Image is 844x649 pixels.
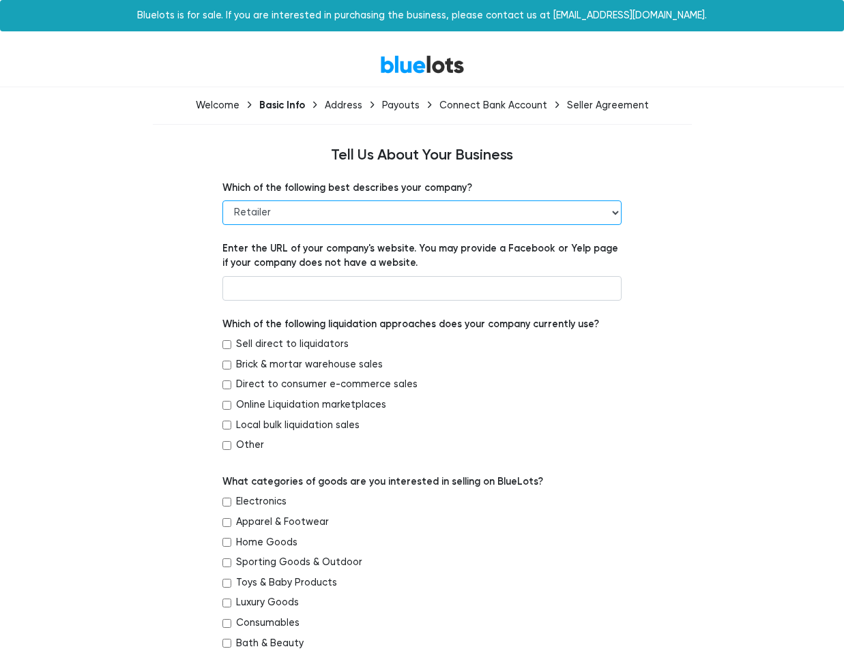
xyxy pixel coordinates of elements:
div: Seller Agreement [567,100,649,111]
label: Toys & Baby Products [236,575,337,590]
h4: Tell Us About Your Business [13,147,832,164]
input: Luxury Goods [222,599,231,607]
label: What categories of goods are you interested in selling on BlueLots? [222,474,543,489]
input: Toys & Baby Products [222,579,231,588]
label: Direct to consumer e-commerce sales [236,377,418,392]
label: Luxury Goods [236,595,299,610]
label: Which of the following best describes your company? [222,181,472,196]
div: Connect Bank Account [439,100,547,111]
label: Electronics [236,494,287,509]
div: Basic Info [259,99,305,111]
input: Other [222,441,231,450]
label: Which of the following liquidation approaches does your company currently use? [222,317,599,332]
label: Brick & mortar warehouse sales [236,357,383,372]
input: Sporting Goods & Outdoor [222,558,231,567]
div: Welcome [196,100,239,111]
label: Local bulk liquidation sales [236,418,360,433]
input: Local bulk liquidation sales [222,421,231,429]
label: Enter the URL of your company's website. You may provide a Facebook or Yelp page if your company ... [222,241,622,271]
a: BlueLots [380,55,465,74]
input: Consumables [222,619,231,628]
input: Apparel & Footwear [222,518,231,527]
input: Brick & mortar warehouse sales [222,361,231,369]
label: Online Liquidation marketplaces [236,397,386,412]
label: Consumables [236,616,300,631]
div: Address [325,100,362,111]
label: Home Goods [236,535,297,550]
label: Sell direct to liquidators [236,337,349,352]
label: Apparel & Footwear [236,515,329,530]
input: Direct to consumer e-commerce sales [222,380,231,389]
input: Online Liquidation marketplaces [222,401,231,410]
label: Sporting Goods & Outdoor [236,555,362,570]
div: Payouts [382,100,420,111]
input: Sell direct to liquidators [222,340,231,349]
input: Electronics [222,498,231,507]
label: Other [236,438,264,453]
input: Home Goods [222,538,231,547]
input: Bath & Beauty [222,639,231,648]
